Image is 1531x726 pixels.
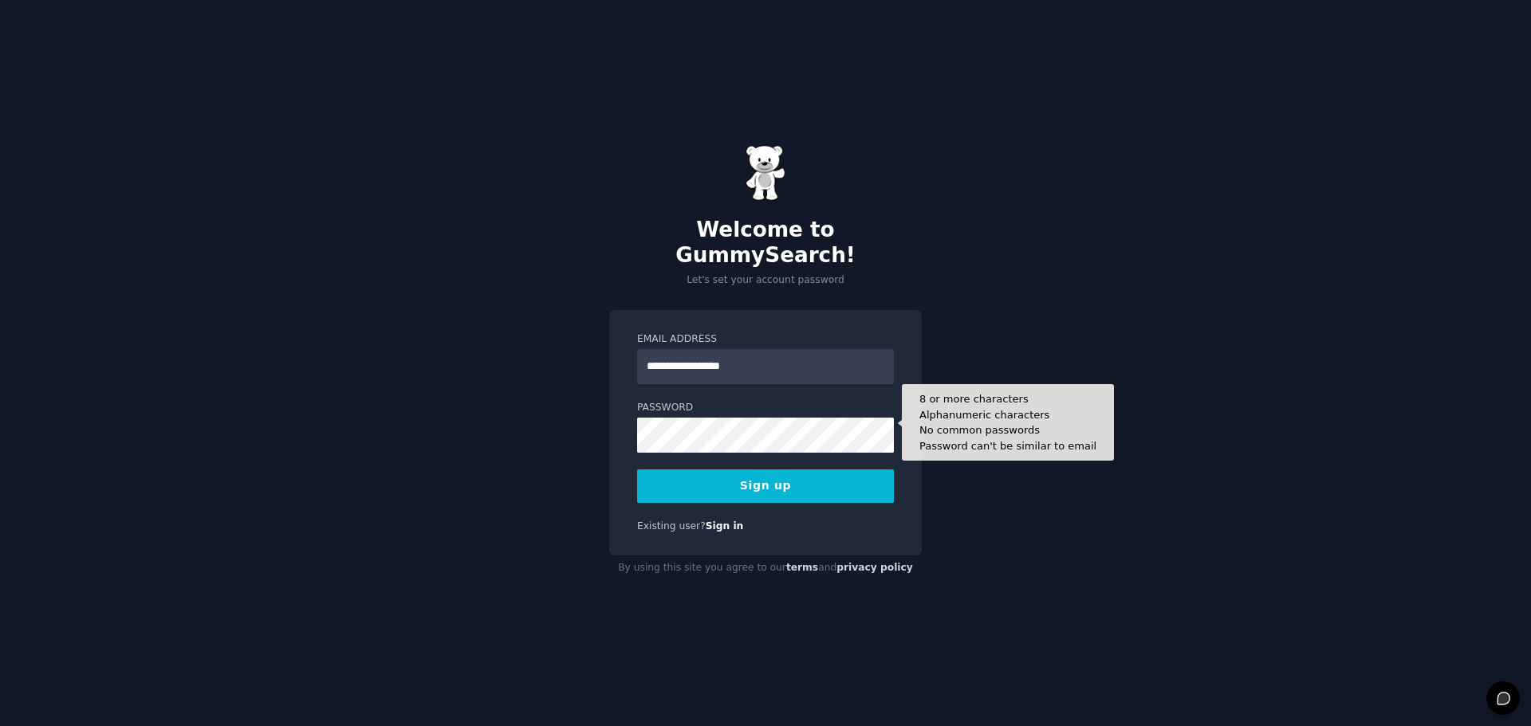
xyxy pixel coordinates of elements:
[706,520,744,532] a: Sign in
[836,562,913,573] a: privacy policy
[609,555,922,581] div: By using this site you agree to our and
[609,273,922,288] p: Let's set your account password
[609,218,922,268] h2: Welcome to GummySearch!
[786,562,818,573] a: terms
[637,332,894,347] label: Email Address
[637,520,706,532] span: Existing user?
[637,401,894,415] label: Password
[746,145,785,201] img: Gummy Bear
[637,469,894,503] button: Sign up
